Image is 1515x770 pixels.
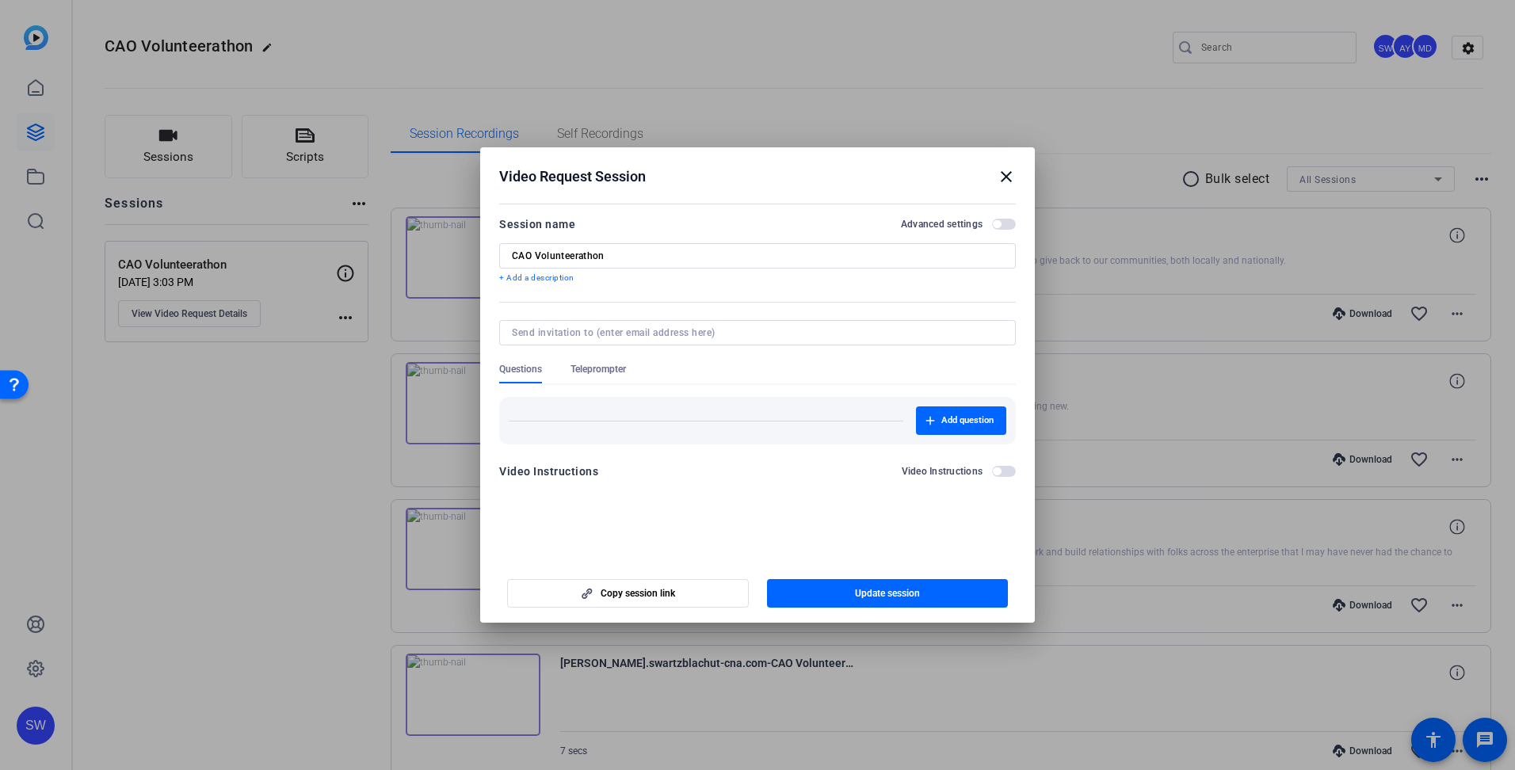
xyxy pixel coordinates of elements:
[499,167,1016,186] div: Video Request Session
[855,587,920,600] span: Update session
[916,406,1006,435] button: Add question
[499,363,542,375] span: Questions
[512,250,1003,262] input: Enter Session Name
[571,363,626,375] span: Teleprompter
[512,326,997,339] input: Send invitation to (enter email address here)
[499,215,575,234] div: Session name
[901,218,983,231] h2: Advanced settings
[767,579,1009,608] button: Update session
[997,167,1016,186] mat-icon: close
[902,465,983,478] h2: Video Instructions
[941,414,994,427] span: Add question
[601,587,675,600] span: Copy session link
[499,272,1016,284] p: + Add a description
[499,462,598,481] div: Video Instructions
[507,579,749,608] button: Copy session link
